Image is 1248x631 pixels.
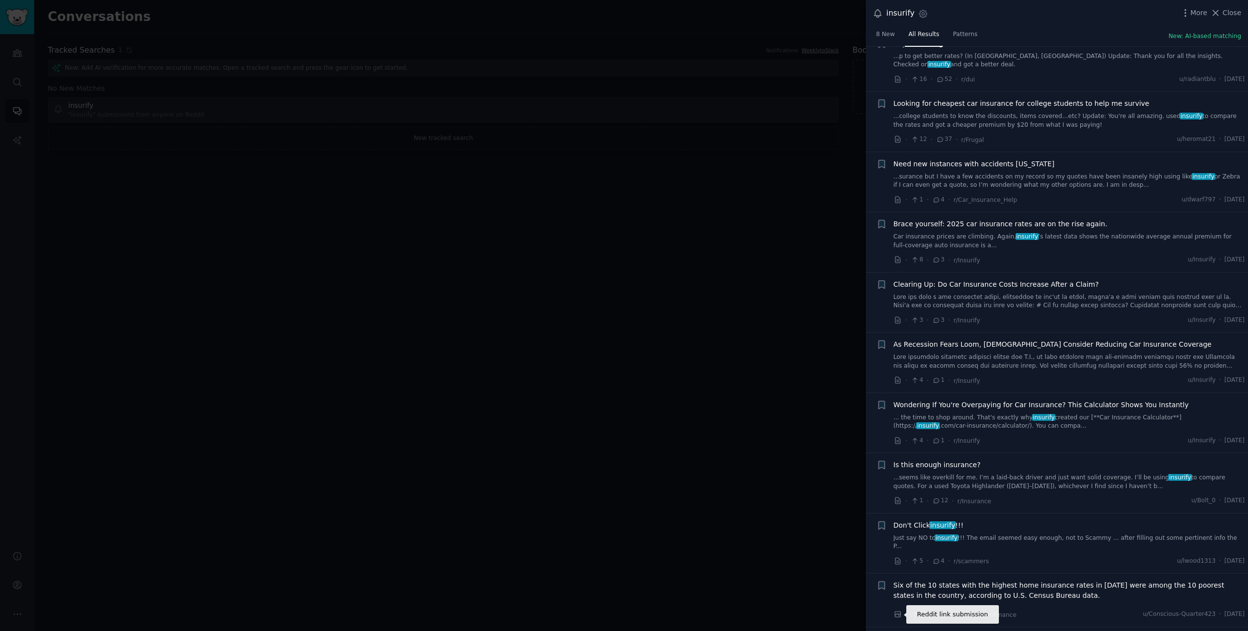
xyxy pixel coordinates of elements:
span: · [927,496,929,506]
span: r/Insurify [954,317,980,324]
a: ...college students to know the discounts, items covered…etc? Update: You're all amazing. usedins... [894,112,1245,129]
a: Lore ips dolo s ame consectet adipi, elitseddoe te inc'ut la etdol, magna'a e admi veniam quis no... [894,293,1245,310]
a: ...surance but I have a few accidents on my record so my quotes have been insanely high using lik... [894,173,1245,190]
a: 8 New [873,27,898,47]
span: [DATE] [1225,436,1245,445]
span: · [931,135,933,145]
span: · [959,610,961,620]
span: 54 [940,610,956,619]
span: · [1219,557,1221,566]
span: · [905,255,907,265]
span: 12 [932,496,948,505]
a: Clearing Up: Do Car Insurance Costs Increase After a Claim? [894,279,1099,290]
span: r/Frugal [961,137,984,143]
span: 5 [911,557,923,566]
span: 37 [936,135,952,144]
span: insurify [927,61,951,68]
a: ... the time to shop around. That's exactly whyinsurifycreated our [**Car Insurance Calculator**]... [894,414,1245,431]
span: insurify [1032,414,1056,421]
div: insurify [886,7,915,20]
a: Patterns [950,27,981,47]
span: insurify [916,422,940,429]
span: · [948,435,950,446]
span: · [1219,256,1221,264]
span: r/FluentInFinance [965,611,1016,618]
a: ...p to get better rates? (In [GEOGRAPHIC_DATA], [GEOGRAPHIC_DATA]) Update: Thank you for all the... [894,52,1245,69]
span: · [927,556,929,566]
span: · [931,74,933,84]
span: · [905,135,907,145]
span: [DATE] [1225,316,1245,325]
span: r/Insurify [954,257,980,264]
span: · [1219,75,1221,84]
span: · [1219,135,1221,144]
span: u/Conscious-Quarter423 [1143,610,1215,619]
span: [DATE] [1225,610,1245,619]
span: · [955,74,957,84]
span: Brace yourself: 2025 car insurance rates are on the rise again. [894,219,1108,229]
span: · [905,610,907,620]
span: · [952,496,954,506]
span: · [927,315,929,325]
a: Wondering If You're Overpaying for Car Insurance? This Calculator Shows You Instantly [894,400,1189,410]
span: u/lwood1313 [1177,557,1215,566]
a: Lore ipsumdolo sitametc adipisci elitse doe T.I., ut labo etdolore magn ali-enimadm veniamqu nost... [894,353,1245,370]
span: insurify [1180,113,1204,119]
span: 4 [932,557,944,566]
span: · [948,255,950,265]
span: u/heromat21 [1177,135,1215,144]
a: Six of the 10 states with the highest home insurance rates in [DATE] were among the 10 poorest st... [894,580,1245,601]
span: u/dwarf797 [1182,196,1216,204]
a: Is this enough insurance? [894,460,981,470]
span: [DATE] [1225,75,1245,84]
span: r/Insurify [954,437,980,444]
span: r/Insurify [954,377,980,384]
span: 4 [911,436,923,445]
span: Close [1223,8,1241,18]
span: [DATE] [1225,376,1245,385]
button: New: AI-based matching [1169,32,1241,41]
span: 1 [932,376,944,385]
span: Don't Click !!! [894,520,964,531]
span: 16 [911,75,927,84]
span: 12 [911,135,927,144]
span: · [927,255,929,265]
span: u/Insurify [1188,436,1215,445]
span: · [1219,610,1221,619]
span: · [948,375,950,386]
a: Don't Clickinsurify!!! [894,520,964,531]
span: · [948,556,950,566]
span: u/Insurify [1188,316,1215,325]
a: Car insurance prices are climbing. Again.insurify’s latest data shows the nationwide average annu... [894,233,1245,250]
span: [DATE] [1225,196,1245,204]
a: Just say NO toinsurify!!! The email seemed easy enough, not to Scammy ... after filling out some ... [894,534,1245,551]
span: r/scammers [954,558,989,565]
a: Looking for cheapest car insurance for college students to help me survive [894,99,1150,109]
span: u/Insurify [1188,256,1215,264]
span: u/radiantblu [1179,75,1216,84]
span: · [948,195,950,205]
span: insurify [929,521,956,529]
span: 4 [911,376,923,385]
a: Need new instances with accidents [US_STATE] [894,159,1054,169]
span: [DATE] [1225,256,1245,264]
span: · [905,496,907,506]
span: u/Insurify [1188,376,1215,385]
span: 1 [911,496,923,505]
span: · [1219,436,1221,445]
span: · [948,315,950,325]
span: 1 [932,436,944,445]
a: ...seems like overkill for me. I’m a laid-back driver and just want solid coverage. I’ll be using... [894,473,1245,491]
span: Patterns [953,30,977,39]
span: 129 [911,610,931,619]
span: 1 [911,196,923,204]
span: 52 [936,75,952,84]
span: All Results [908,30,939,39]
span: 8 New [876,30,895,39]
span: insurify [1015,233,1039,240]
